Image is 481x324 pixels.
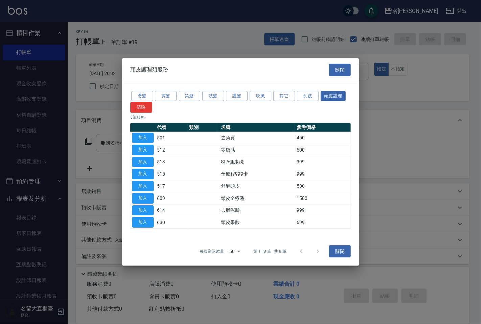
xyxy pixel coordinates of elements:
[132,193,154,204] button: 加入
[295,192,351,204] td: 1500
[219,180,295,192] td: 舒醒頭皮
[202,91,224,101] button: 洗髮
[219,204,295,216] td: 去脂泥膠
[132,205,154,215] button: 加入
[155,132,187,144] td: 501
[329,64,351,76] button: 關閉
[155,180,187,192] td: 517
[295,144,351,156] td: 600
[297,91,319,101] button: 瓦皮
[131,91,153,101] button: 燙髮
[155,168,187,180] td: 515
[132,169,154,179] button: 加入
[219,144,295,156] td: 零敏感
[155,216,187,229] td: 630
[295,168,351,180] td: 999
[219,132,295,144] td: 去角質
[295,123,351,132] th: 參考價格
[155,192,187,204] td: 609
[132,133,154,143] button: 加入
[295,180,351,192] td: 500
[219,192,295,204] td: 頭皮全療程
[295,204,351,216] td: 999
[132,217,154,228] button: 加入
[130,114,351,120] p: 8 筆服務
[254,248,287,254] p: 第 1–8 筆 共 8 筆
[219,168,295,180] td: 全療程999卡
[132,157,154,167] button: 加入
[219,156,295,168] td: SPA健康洗
[155,144,187,156] td: 512
[219,216,295,229] td: 頭皮果酸
[321,91,346,101] button: 頭皮護理
[155,123,187,132] th: 代號
[219,123,295,132] th: 名稱
[155,156,187,168] td: 513
[227,242,243,260] div: 50
[155,91,177,101] button: 剪髮
[130,66,168,73] span: 頭皮護理類服務
[273,91,295,101] button: 其它
[329,245,351,258] button: 關閉
[295,156,351,168] td: 399
[132,181,154,191] button: 加入
[179,91,200,101] button: 染髮
[295,132,351,144] td: 450
[155,204,187,216] td: 614
[226,91,248,101] button: 護髮
[250,91,271,101] button: 吹風
[187,123,220,132] th: 類別
[130,102,152,113] button: 清除
[132,145,154,155] button: 加入
[295,216,351,229] td: 699
[200,248,224,254] p: 每頁顯示數量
